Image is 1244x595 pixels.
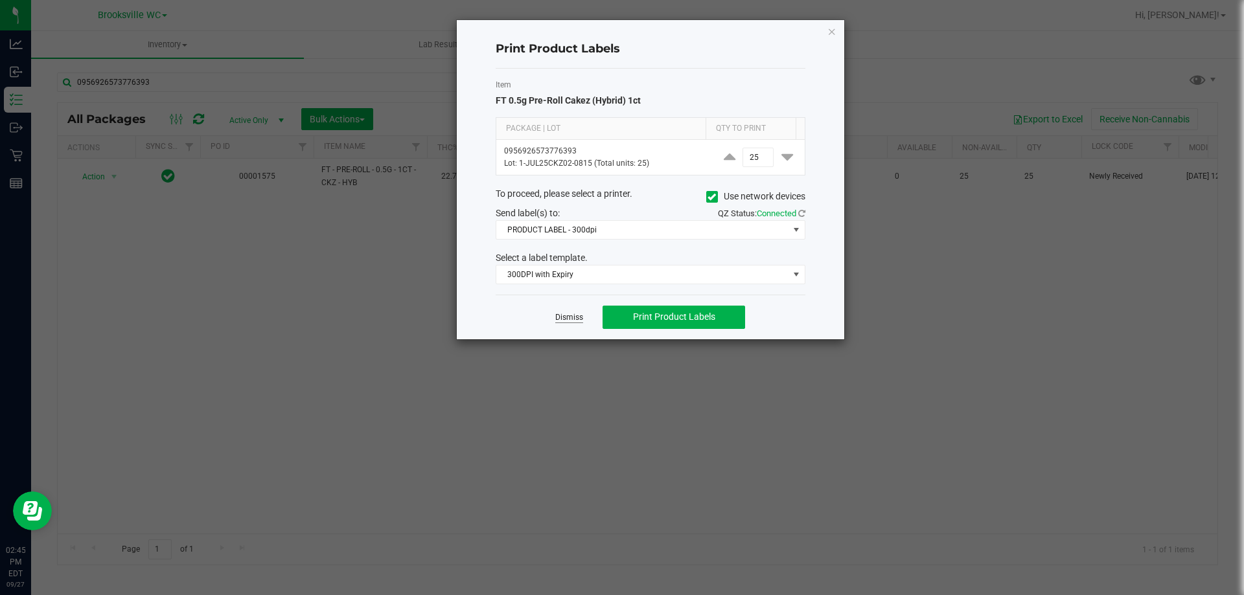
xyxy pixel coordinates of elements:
[13,491,52,530] iframe: Resource center
[496,95,641,106] span: FT 0.5g Pre-Roll Cakez (Hybrid) 1ct
[496,208,560,218] span: Send label(s) to:
[496,79,805,91] label: Item
[718,208,805,218] span: QZ Status:
[486,187,815,207] div: To proceed, please select a printer.
[496,118,706,140] th: Package | Lot
[496,221,789,239] span: PRODUCT LABEL - 300dpi
[706,190,805,203] label: Use network devices
[496,41,805,58] h4: Print Product Labels
[706,118,796,140] th: Qty to Print
[496,265,789,284] span: 300DPI with Expiry
[504,157,704,170] p: Lot: 1-JUL25CKZ02-0815 (Total units: 25)
[504,145,704,157] p: 0956926573776393
[486,251,815,265] div: Select a label template.
[633,311,715,322] span: Print Product Labels
[603,306,745,329] button: Print Product Labels
[757,208,796,218] span: Connected
[555,312,583,323] a: Dismiss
